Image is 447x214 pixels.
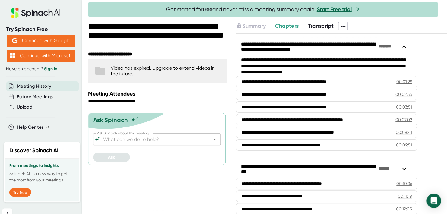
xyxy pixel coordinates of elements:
[395,91,412,97] div: 00:02:35
[9,163,74,168] h3: From meetings to insights
[7,35,75,47] button: Continue with Google
[6,66,76,72] div: Have an account?
[275,23,299,29] span: Chapters
[308,22,334,30] button: Transcript
[166,6,360,13] span: Get started for and never miss a meeting summary again!
[9,171,74,183] p: Spinach AI is a new way to get the most from your meetings
[7,50,75,62] button: Continue with Microsoft
[93,116,128,124] div: Ask Spinach
[396,129,412,135] div: 00:08:41
[236,22,266,30] button: Summary
[396,79,412,85] div: 00:01:29
[396,181,412,187] div: 00:10:36
[9,146,59,155] h2: Discover Spinach AI
[317,6,352,13] a: Start Free trial
[17,124,43,131] span: Help Center
[396,206,412,212] div: 00:12:05
[395,117,412,123] div: 00:07:02
[275,22,299,30] button: Chapters
[398,193,412,199] div: 00:11:18
[242,23,266,29] span: Summary
[426,194,441,208] div: Open Intercom Messenger
[93,153,130,162] button: Ask
[17,124,50,131] button: Help Center
[6,26,76,33] div: Try Spinach Free
[308,23,334,29] span: Transcript
[203,6,212,13] b: free
[9,188,31,197] button: Try free
[17,93,53,100] button: Future Meetings
[396,142,412,148] div: 00:09:51
[12,38,17,43] img: Aehbyd4JwY73AAAAAElFTkSuQmCC
[44,66,57,71] a: Sign in
[236,22,275,30] div: Upgrade to access
[17,104,32,111] button: Upload
[111,65,221,77] div: Video has expired. Upgrade to extend videos in the future.
[210,135,219,143] button: Open
[108,155,115,160] span: Ask
[88,90,229,97] div: Meeting Attendees
[17,83,51,90] button: Meeting History
[396,104,412,110] div: 00:03:51
[102,135,201,143] input: What can we do to help?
